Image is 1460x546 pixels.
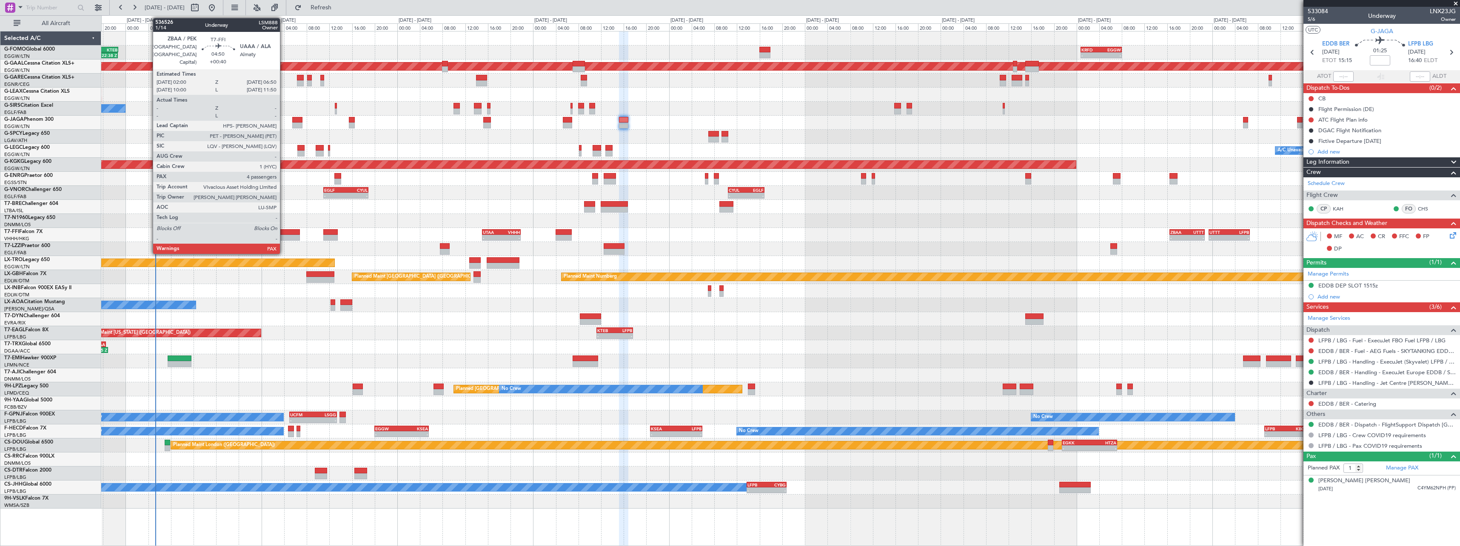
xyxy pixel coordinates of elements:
div: 04:00 [420,23,442,31]
a: 9H-VSLKFalcon 7X [4,496,48,501]
button: Refresh [291,1,342,14]
div: [DATE] - [DATE] [670,17,703,24]
span: CS-DOU [4,440,24,445]
div: 16:00 [1031,23,1054,31]
div: - [1209,235,1229,240]
span: G-GAAL [4,61,24,66]
a: CS-JHHGlobal 6000 [4,482,51,487]
a: Manage PAX [1386,464,1418,472]
div: 20:00 [646,23,669,31]
a: EGLF/FAB [4,193,26,200]
span: G-VNOR [4,187,25,192]
span: LFPB LBG [1408,40,1433,48]
div: 04:00 [284,23,307,31]
a: LTBA/ISL [4,208,23,214]
span: G-JAGA [4,117,24,122]
div: 16:00 [624,23,646,31]
div: 00:00 [262,23,284,31]
span: Flight Crew [1306,191,1338,200]
div: CYBG [767,482,786,487]
div: UTTT [1187,230,1204,235]
button: UTC [1306,26,1320,34]
div: [DATE] - [DATE] [1078,17,1111,24]
span: Charter [1306,389,1327,398]
div: EGKK [1063,440,1089,445]
div: 00:00 [397,23,420,31]
span: Pax [1306,452,1316,461]
a: LFPB/LBG [4,418,26,424]
a: LX-GBHFalcon 7X [4,271,46,276]
span: G-LEAX [4,89,23,94]
div: - [1101,53,1121,58]
div: Planned Maint [GEOGRAPHIC_DATA] ([GEOGRAPHIC_DATA]) [354,270,488,283]
a: FCBB/BZV [4,404,27,410]
div: UTTT [1209,230,1229,235]
div: 08:00 [714,23,737,31]
span: 16:40 [1408,57,1422,65]
div: Planned Maint [US_STATE] ([GEOGRAPHIC_DATA]) [81,327,191,339]
span: FFC [1399,233,1409,241]
div: 12:00 [329,23,352,31]
div: LFPB [615,328,632,333]
a: 9H-YAAGlobal 5000 [4,398,52,403]
div: 12:00 [873,23,895,31]
a: T7-TRXGlobal 6500 [4,341,51,347]
span: AC [1356,233,1364,241]
a: EGSS/STN [4,179,27,186]
div: 16:00 [1167,23,1190,31]
div: Planned [GEOGRAPHIC_DATA] ([GEOGRAPHIC_DATA]) [456,383,576,395]
input: --:-- [1333,71,1354,82]
a: T7-DYNChallenger 604 [4,313,60,318]
div: KBOS [1286,426,1307,431]
div: Flight Permission (DE) [1318,105,1374,113]
span: (1/1) [1429,451,1442,460]
div: - [615,333,632,338]
div: 12:00 [1280,23,1303,31]
a: G-ENRGPraetor 600 [4,173,53,178]
span: (3/6) [1429,302,1442,311]
a: LX-AOACitation Mustang [4,299,65,304]
span: ALDT [1432,72,1446,81]
div: EGGW [375,426,402,431]
span: G-ENRG [4,173,24,178]
a: EGGW/LTN [4,264,30,270]
a: VHHH/HKG [4,236,29,242]
div: 04:00 [1235,23,1258,31]
div: [PERSON_NAME] [PERSON_NAME] [1318,477,1410,485]
a: G-KGKGLegacy 600 [4,159,51,164]
div: LFPB [676,426,701,431]
a: LFPB/LBG [4,432,26,438]
div: KTEB [597,328,615,333]
span: 5/6 [1308,16,1328,23]
a: LFMN/NCE [4,362,29,368]
span: Services [1306,302,1329,312]
div: 00:00 [941,23,963,31]
span: 01:25 [1373,47,1387,55]
div: 00:00 [669,23,692,31]
a: Manage Permits [1308,270,1349,279]
span: LNX23JG [1430,7,1456,16]
a: Schedule Crew [1308,179,1345,188]
div: 04:00 [692,23,714,31]
div: [DATE] - [DATE] [1214,17,1246,24]
span: G-KGKG [4,159,24,164]
a: G-GAALCessna Citation XLS+ [4,61,74,66]
div: FO [1402,204,1416,213]
div: 16:00 [895,23,918,31]
span: All Aircraft [22,20,90,26]
a: F-HECDFalcon 7X [4,426,46,431]
span: Dispatch To-Dos [1306,83,1349,93]
div: - [651,432,676,437]
div: CYUL [729,188,746,193]
div: VHHH [501,230,520,235]
div: Planned Maint London ([GEOGRAPHIC_DATA]) [173,439,275,452]
div: 00:00 [1212,23,1235,31]
div: 16:00 [760,23,782,31]
a: EDLW/DTM [4,278,29,284]
div: - [676,432,701,437]
a: EGLF/FAB [4,109,26,116]
span: T7-EAGL [4,327,25,333]
div: [DATE] - [DATE] [399,17,431,24]
a: G-JAGAPhenom 300 [4,117,54,122]
div: - [746,193,764,198]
